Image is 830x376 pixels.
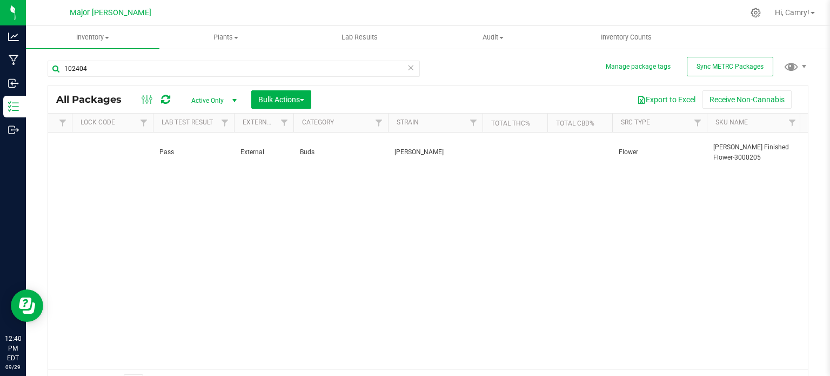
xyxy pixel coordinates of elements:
inline-svg: Inbound [8,78,19,89]
span: [PERSON_NAME] Finished Flower-3000205 [713,142,795,163]
iframe: Resource center [11,289,43,322]
a: Filter [276,114,293,132]
a: Filter [54,114,72,132]
button: Bulk Actions [251,90,311,109]
a: Strain [397,118,419,126]
span: Audit [427,32,559,42]
span: Plants [160,32,292,42]
a: Lock Code [81,118,115,126]
span: Buds [300,147,381,157]
span: External [240,147,287,157]
span: Inventory Counts [586,32,666,42]
span: Hi, Camry! [775,8,809,17]
button: Export to Excel [630,90,702,109]
p: 12:40 PM EDT [5,334,21,363]
a: Filter [135,114,153,132]
a: Filter [465,114,483,132]
span: Pass [159,147,227,157]
inline-svg: Manufacturing [8,55,19,65]
a: External/Internal [243,118,307,126]
a: Filter [784,114,801,132]
a: Lab Results [293,26,426,49]
a: Total THC% [491,120,530,127]
a: Inventory [26,26,159,49]
span: Sync METRC Packages [697,63,764,70]
span: Flower [619,147,700,157]
span: Major [PERSON_NAME] [70,8,151,17]
inline-svg: Analytics [8,31,19,42]
a: Inventory Counts [560,26,693,49]
a: Lab Test Result [162,118,213,126]
span: Bulk Actions [258,95,304,104]
a: Filter [370,114,388,132]
span: Clear [407,61,414,75]
span: All Packages [56,94,132,105]
a: Src Type [621,118,650,126]
a: Total CBD% [556,120,594,127]
a: Audit [426,26,560,49]
div: Manage settings [749,8,762,18]
a: Filter [689,114,707,132]
span: Lab Results [327,32,392,42]
button: Manage package tags [606,62,671,71]
a: SKU Name [715,118,748,126]
inline-svg: Inventory [8,101,19,112]
a: Filter [216,114,234,132]
p: 09/29 [5,363,21,371]
button: Sync METRC Packages [687,57,773,76]
span: [PERSON_NAME] [394,147,476,157]
a: Plants [159,26,293,49]
inline-svg: Outbound [8,124,19,135]
button: Receive Non-Cannabis [702,90,792,109]
a: Category [302,118,334,126]
span: Inventory [26,32,159,42]
input: Search Package ID, Item Name, SKU, Lot or Part Number... [48,61,420,77]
